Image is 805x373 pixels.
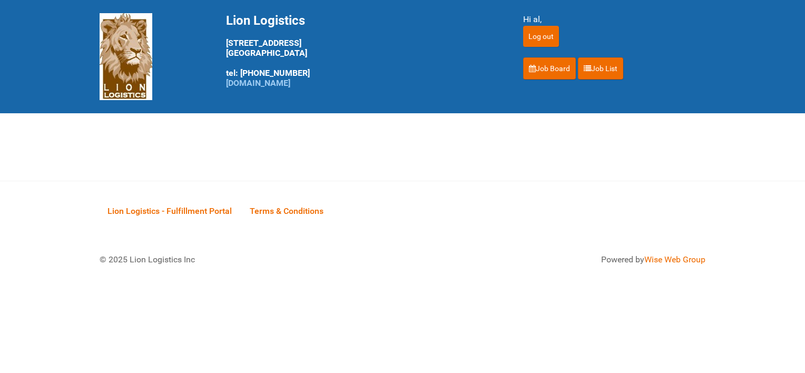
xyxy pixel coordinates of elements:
[242,194,331,227] a: Terms & Conditions
[100,51,152,61] a: Lion Logistics
[100,13,152,100] img: Lion Logistics
[416,253,705,266] div: Powered by
[107,206,232,216] span: Lion Logistics - Fulfillment Portal
[226,13,497,88] div: [STREET_ADDRESS] [GEOGRAPHIC_DATA] tel: [PHONE_NUMBER]
[578,57,623,80] a: Job List
[523,26,559,47] input: Log out
[226,13,305,28] span: Lion Logistics
[523,13,705,26] div: Hi al,
[226,78,290,88] a: [DOMAIN_NAME]
[644,254,705,264] a: Wise Web Group
[523,57,576,80] a: Job Board
[92,246,397,274] div: © 2025 Lion Logistics Inc
[250,206,323,216] span: Terms & Conditions
[100,194,240,227] a: Lion Logistics - Fulfillment Portal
